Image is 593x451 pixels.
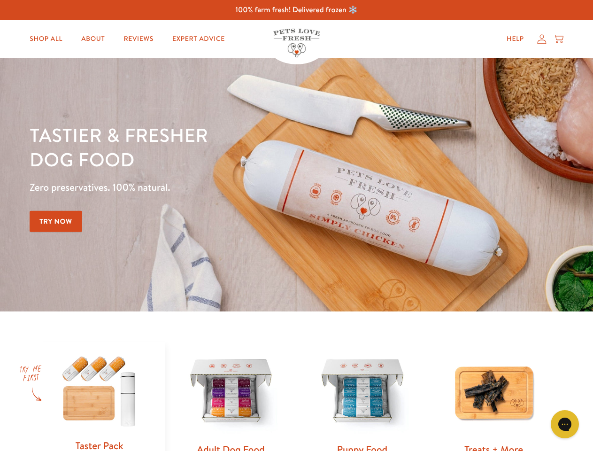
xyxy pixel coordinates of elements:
[30,123,385,171] h1: Tastier & fresher dog food
[30,211,82,232] a: Try Now
[30,179,385,196] p: Zero preservatives. 100% natural.
[165,30,232,48] a: Expert Advice
[546,407,584,442] iframe: Gorgias live chat messenger
[22,30,70,48] a: Shop All
[74,30,112,48] a: About
[499,30,531,48] a: Help
[116,30,161,48] a: Reviews
[273,29,320,57] img: Pets Love Fresh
